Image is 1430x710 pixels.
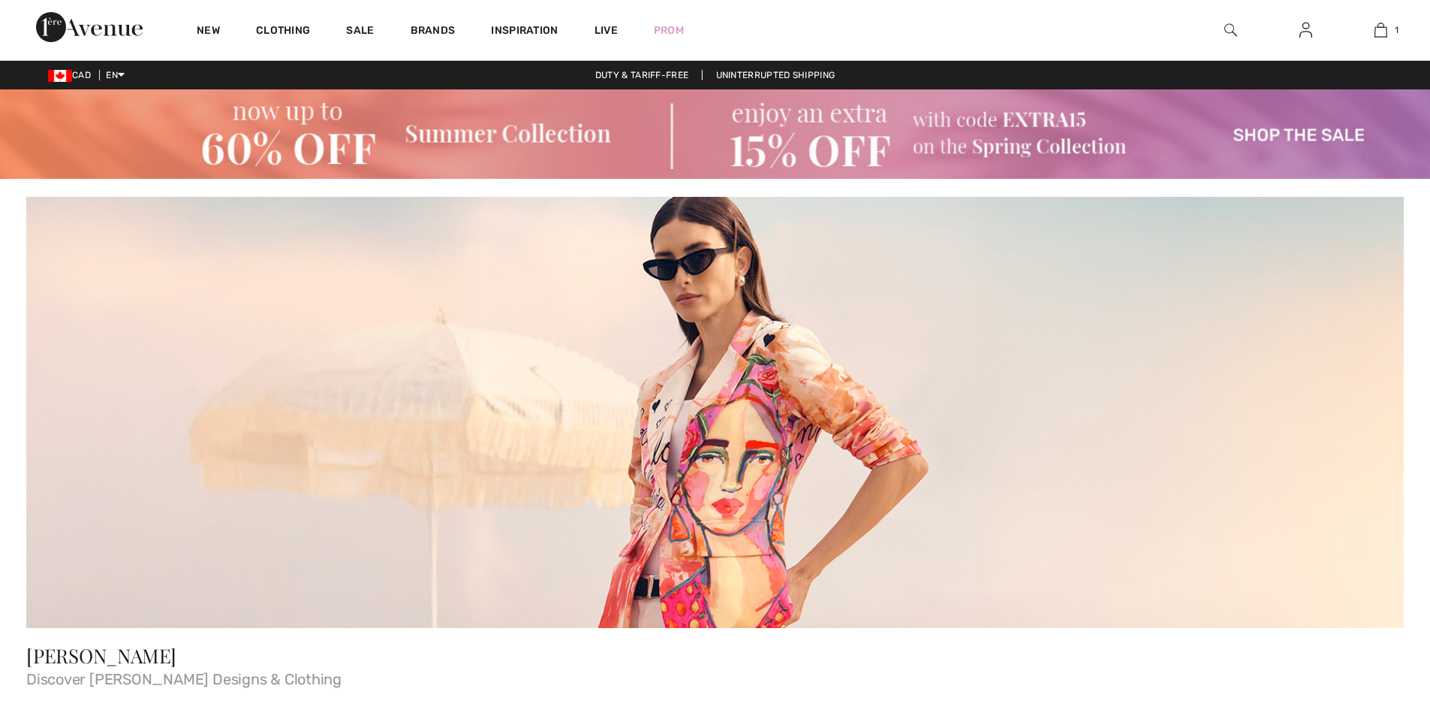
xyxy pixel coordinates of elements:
a: Sale [346,24,374,40]
span: Inspiration [491,24,558,40]
a: 1 [1344,21,1417,39]
a: Live [595,23,618,38]
a: Clothing [256,24,310,40]
img: My Bag [1374,21,1387,39]
span: 1 [1395,23,1398,37]
span: EN [106,70,125,80]
a: Prom [654,23,684,38]
a: Brands [411,24,456,40]
span: Discover [PERSON_NAME] Designs & Clothing [26,666,1404,687]
img: Frank Lyman - Canada | Shop Frank Lyman Clothing Online at 1ère Avenue [26,197,1404,627]
a: Sign In [1287,21,1324,40]
span: [PERSON_NAME] [26,642,176,669]
img: Canadian Dollar [48,70,72,82]
span: CAD [48,70,97,80]
img: My Info [1299,21,1312,39]
img: 1ère Avenue [36,12,143,42]
a: New [197,24,220,40]
img: search the website [1224,21,1237,39]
